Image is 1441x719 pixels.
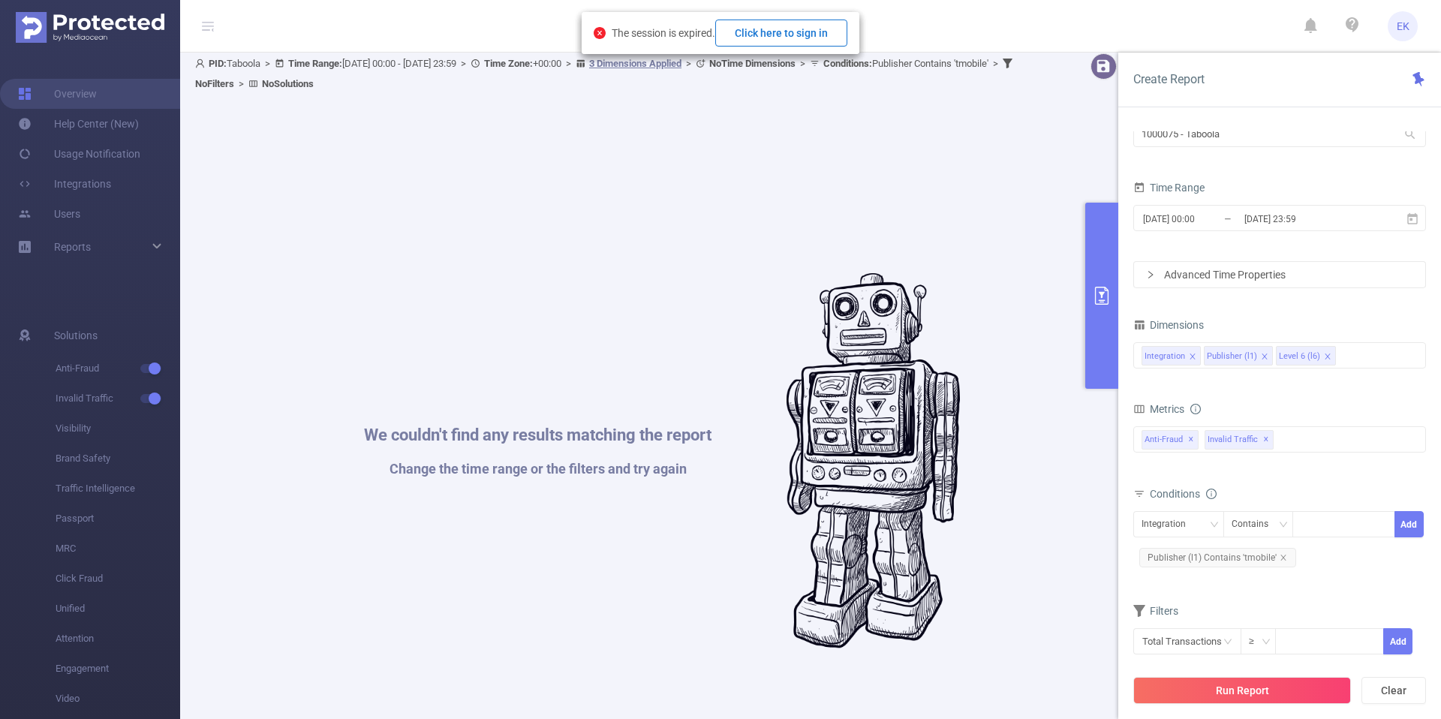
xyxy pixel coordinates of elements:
h1: We couldn't find any results matching the report [364,427,711,444]
b: No Filters [195,78,234,89]
span: Invalid Traffic [1205,430,1274,450]
span: Publisher (l1) Contains 'tmobile' [1139,548,1296,567]
span: Metrics [1133,403,1184,415]
span: Video [56,684,180,714]
b: PID: [209,58,227,69]
i: icon: close [1261,353,1268,362]
i: icon: info-circle [1206,489,1217,499]
div: Contains [1232,512,1279,537]
span: MRC [56,534,180,564]
i: icon: user [195,59,209,68]
span: Publisher Contains 'tmobile' [823,58,988,69]
u: 3 Dimensions Applied [589,58,681,69]
button: Clear [1361,677,1426,704]
i: icon: close [1324,353,1331,362]
i: icon: close [1189,353,1196,362]
a: Overview [18,79,97,109]
span: ✕ [1263,431,1269,449]
span: > [561,58,576,69]
span: ✕ [1188,431,1194,449]
i: icon: info-circle [1190,404,1201,414]
span: Filters [1133,605,1178,617]
b: Time Range: [288,58,342,69]
span: Anti-Fraud [1142,430,1199,450]
span: Unified [56,594,180,624]
span: Dimensions [1133,319,1204,331]
b: No Time Dimensions [709,58,796,69]
span: Attention [56,624,180,654]
span: Invalid Traffic [56,384,180,414]
span: Reports [54,241,91,253]
span: The session is expired. [612,27,847,39]
i: icon: right [1146,270,1155,279]
div: Publisher (l1) [1207,347,1257,366]
span: Time Range [1133,182,1205,194]
li: Publisher (l1) [1204,346,1273,366]
span: EK [1397,11,1409,41]
span: > [234,78,248,89]
span: Traffic Intelligence [56,474,180,504]
i: icon: down [1279,520,1288,531]
span: Click Fraud [56,564,180,594]
div: ≥ [1249,629,1265,654]
input: End date [1243,209,1364,229]
span: Brand Safety [56,444,180,474]
button: Run Report [1133,677,1351,704]
button: Add [1394,511,1424,537]
span: Engagement [56,654,180,684]
input: Start date [1142,209,1263,229]
span: > [260,58,275,69]
a: Integrations [18,169,111,199]
i: icon: close [1280,554,1287,561]
a: Users [18,199,80,229]
img: Protected Media [16,12,164,43]
div: Level 6 (l6) [1279,347,1320,366]
span: Passport [56,504,180,534]
li: Level 6 (l6) [1276,346,1336,366]
i: icon: close-circle [594,27,606,39]
button: Click here to sign in [715,20,847,47]
span: > [456,58,471,69]
button: Add [1383,628,1412,654]
a: Reports [54,232,91,262]
i: icon: down [1262,637,1271,648]
i: icon: down [1210,520,1219,531]
span: Taboola [DATE] 00:00 - [DATE] 23:59 +00:00 [195,58,1016,89]
b: No Solutions [262,78,314,89]
li: Integration [1142,346,1201,366]
h1: Change the time range or the filters and try again [364,462,711,476]
span: Anti-Fraud [56,353,180,384]
span: Conditions [1150,488,1217,500]
span: Solutions [54,320,98,350]
span: > [681,58,696,69]
b: Conditions : [823,58,872,69]
span: > [988,58,1003,69]
a: Usage Notification [18,139,140,169]
div: Integration [1145,347,1185,366]
span: Visibility [56,414,180,444]
img: # [787,273,960,648]
div: icon: rightAdvanced Time Properties [1134,262,1425,287]
span: > [796,58,810,69]
div: Integration [1142,512,1196,537]
span: Create Report [1133,72,1205,86]
b: Time Zone: [484,58,533,69]
a: Help Center (New) [18,109,139,139]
